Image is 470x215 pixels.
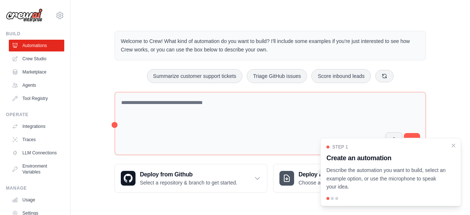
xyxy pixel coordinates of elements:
a: Crew Studio [9,53,64,65]
button: Close walkthrough [451,143,456,148]
button: Summarize customer support tickets [147,69,242,83]
p: Describe the automation you want to build, select an example option, or use the microphone to spe... [326,166,446,191]
a: Traces [9,134,64,146]
a: Environment Variables [9,160,64,178]
h3: Create an automation [326,153,446,163]
button: Score inbound leads [311,69,371,83]
span: Step 1 [332,144,348,150]
a: Integrations [9,121,64,132]
div: Manage [6,185,64,191]
a: Automations [9,40,64,51]
h3: Deploy from Github [140,170,237,179]
a: LLM Connections [9,147,64,159]
a: Marketplace [9,66,64,78]
a: Tool Registry [9,93,64,104]
p: Welcome to Crew! What kind of automation do you want to build? I'll include some examples if you'... [121,37,420,54]
img: Logo [6,8,43,22]
button: Triage GitHub issues [247,69,307,83]
a: Usage [9,194,64,206]
a: Agents [9,79,64,91]
h3: Deploy from zip file [299,170,361,179]
div: Operate [6,112,64,118]
p: Choose a zip file to upload. [299,179,361,186]
div: Build [6,31,64,37]
p: Select a repository & branch to get started. [140,179,237,186]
